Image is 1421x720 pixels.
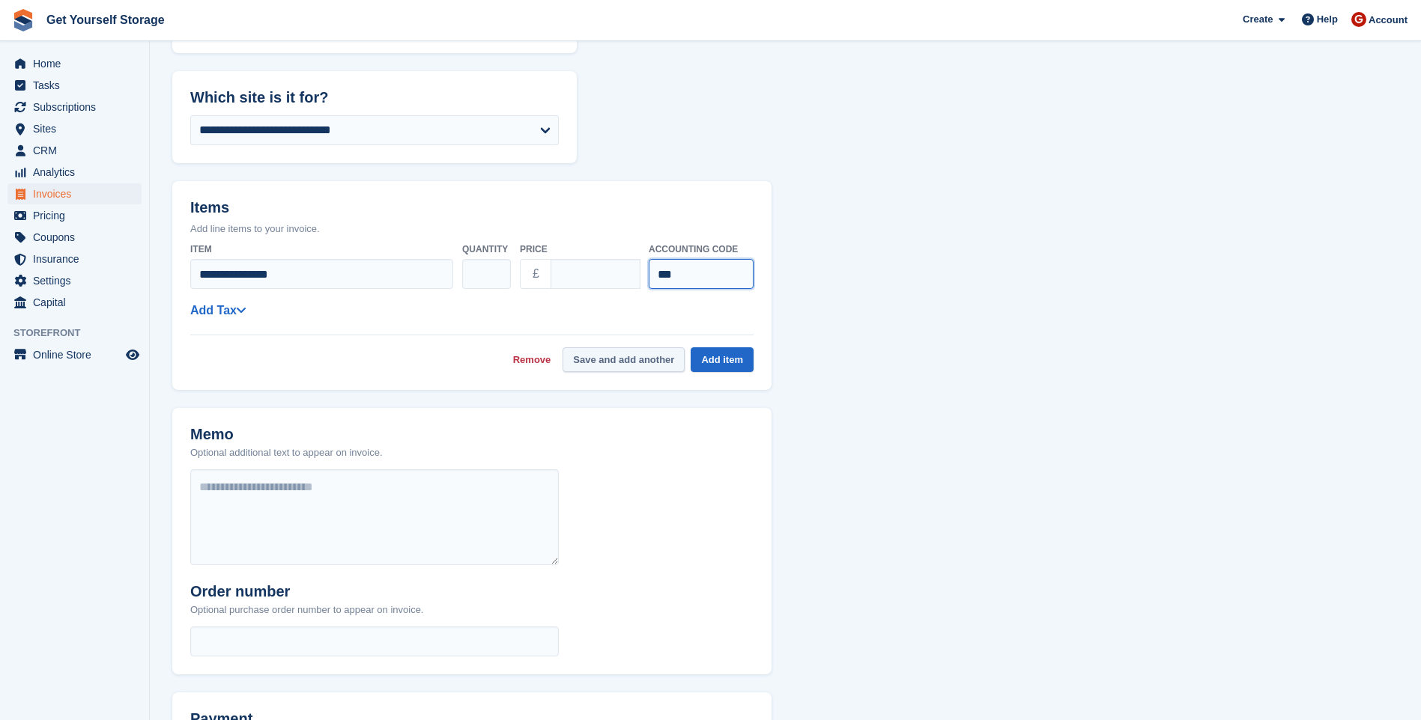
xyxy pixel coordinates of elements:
[563,347,685,372] button: Save and add another
[190,583,423,600] h2: Order number
[190,304,246,317] a: Add Tax
[33,270,123,291] span: Settings
[190,89,559,106] h2: Which site is it for?
[190,445,383,460] p: Optional additional text to appear on invoice.
[33,140,123,161] span: CRM
[691,347,754,372] button: Add item
[33,162,123,183] span: Analytics
[7,97,142,118] a: menu
[7,292,142,313] a: menu
[33,53,123,74] span: Home
[7,248,142,269] a: menu
[40,7,171,32] a: Get Yourself Storage
[33,75,123,96] span: Tasks
[190,199,754,219] h2: Items
[33,118,123,139] span: Sites
[7,205,142,226] a: menu
[190,426,383,443] h2: Memo
[649,242,754,256] label: Accounting code
[1243,12,1273,27] span: Create
[7,344,142,365] a: menu
[33,248,123,269] span: Insurance
[7,118,142,139] a: menu
[7,183,142,204] a: menu
[1369,13,1408,28] span: Account
[12,9,34,31] img: stora-icon-8386f47178a22dfd0bd8f6a31ec36ba5ce8667c1dd55bd0f319d3a0aa187defe.svg
[33,227,123,248] span: Coupons
[1317,12,1338,27] span: Help
[7,53,142,74] a: menu
[190,602,423,617] p: Optional purchase order number to appear on invoice.
[124,346,142,364] a: Preview store
[33,344,123,365] span: Online Store
[7,162,142,183] a: menu
[7,140,142,161] a: menu
[7,270,142,291] a: menu
[13,326,149,341] span: Storefront
[33,97,123,118] span: Subscriptions
[7,227,142,248] a: menu
[7,75,142,96] a: menu
[462,242,511,256] label: Quantity
[33,292,123,313] span: Capital
[1351,12,1366,27] img: James Brocklehurst
[33,205,123,226] span: Pricing
[33,183,123,204] span: Invoices
[190,242,453,256] label: Item
[190,222,754,237] p: Add line items to your invoice.
[520,242,640,256] label: Price
[513,353,551,367] a: Remove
